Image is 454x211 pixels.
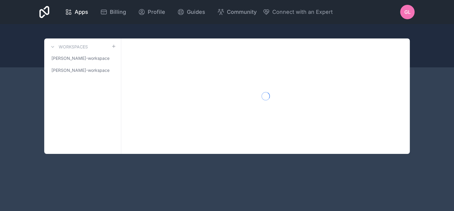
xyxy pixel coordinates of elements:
[51,67,110,73] span: [PERSON_NAME]-workspace
[404,8,411,16] span: GL
[59,44,88,50] h3: Workspaces
[227,8,257,16] span: Community
[49,53,116,64] a: [PERSON_NAME]-workspace
[51,55,110,61] span: [PERSON_NAME]-workspace
[272,8,333,16] span: Connect with an Expert
[110,8,126,16] span: Billing
[60,5,93,19] a: Apps
[133,5,170,19] a: Profile
[75,8,88,16] span: Apps
[148,8,165,16] span: Profile
[95,5,131,19] a: Billing
[212,5,261,19] a: Community
[49,65,116,76] a: [PERSON_NAME]-workspace
[187,8,205,16] span: Guides
[49,43,88,50] a: Workspaces
[263,8,333,16] button: Connect with an Expert
[172,5,210,19] a: Guides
